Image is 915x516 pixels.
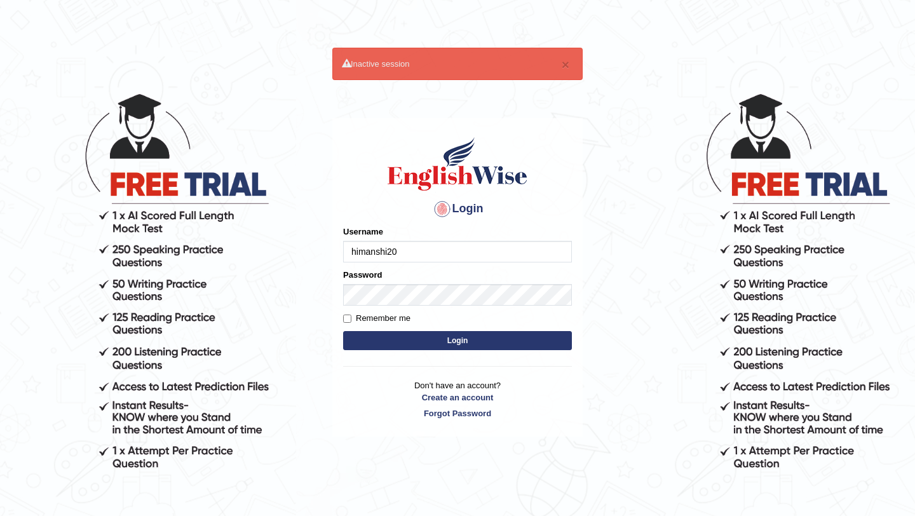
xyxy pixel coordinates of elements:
[343,391,572,404] a: Create an account
[385,135,530,193] img: Logo of English Wise sign in for intelligent practice with AI
[343,331,572,350] button: Login
[343,226,383,238] label: Username
[343,379,572,419] p: Don't have an account?
[343,407,572,419] a: Forgot Password
[343,269,382,281] label: Password
[332,48,583,80] div: Inactive session
[562,58,569,71] button: ×
[343,315,351,323] input: Remember me
[343,312,410,325] label: Remember me
[343,199,572,219] h4: Login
